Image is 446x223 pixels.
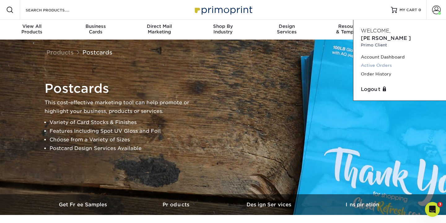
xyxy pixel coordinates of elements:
[316,202,409,208] h3: Inspiration
[130,194,223,215] a: Products
[45,98,199,116] p: This cost-effective marketing tool can help promote or highlight your business, products or servi...
[361,53,439,61] a: Account Dashboard
[319,20,383,40] a: Resources& Templates
[64,20,128,40] a: BusinessCards
[64,24,128,35] div: Cards
[127,24,191,35] div: Marketing
[223,194,316,215] a: Design Services
[319,24,383,35] div: & Templates
[361,61,439,70] a: Active Orders
[361,70,439,78] a: Order History
[418,8,421,12] span: 0
[50,118,199,127] li: Variety of Card Stocks & Finishes
[255,24,319,29] span: Design
[64,24,128,29] span: Business
[2,204,53,221] iframe: Google Customer Reviews
[319,24,383,29] span: Resources
[192,3,254,16] img: Primoprint
[316,194,409,215] a: Inspiration
[50,135,199,144] li: Choose from a Variety of Sizes
[438,202,443,207] span: 3
[361,42,439,48] small: Primo Client
[191,24,255,35] div: Industry
[400,7,417,13] span: MY CART
[191,20,255,40] a: Shop ByIndustry
[127,24,191,29] span: Direct Mail
[255,24,319,35] div: Services
[46,49,74,56] a: Products
[361,35,411,41] span: [PERSON_NAME]
[82,49,112,56] a: Postcards
[361,28,391,34] span: Welcome,
[130,202,223,208] h3: Products
[223,202,316,208] h3: Design Services
[361,86,439,93] a: Logout
[191,24,255,29] span: Shop By
[50,127,199,135] li: Features Including Spot UV Gloss and Foil
[45,81,199,96] h1: Postcards
[37,202,130,208] h3: Get Free Samples
[25,6,85,14] input: SEARCH PRODUCTS.....
[425,202,440,217] iframe: Intercom live chat
[127,20,191,40] a: Direct MailMarketing
[50,144,199,153] li: Postcard Design Services Available
[37,194,130,215] a: Get Free Samples
[255,20,319,40] a: DesignServices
